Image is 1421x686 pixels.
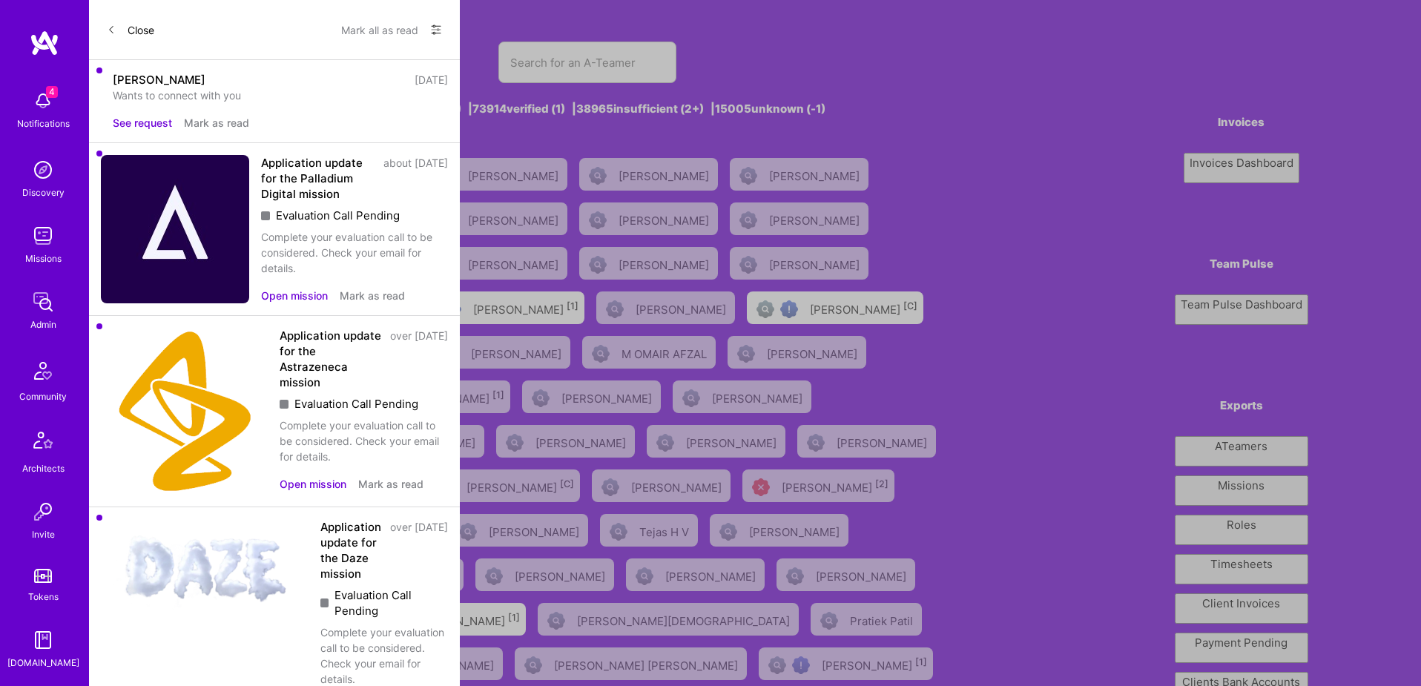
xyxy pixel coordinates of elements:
[261,155,375,202] div: Application update for the Palladium Digital mission
[107,18,154,42] button: Close
[390,519,448,581] div: over [DATE]
[22,185,65,200] div: Discovery
[28,497,58,527] img: Invite
[30,30,59,56] img: logo
[390,328,448,390] div: over [DATE]
[280,396,448,412] div: Evaluation Call Pending
[25,425,61,461] img: Architects
[320,587,448,619] div: Evaluation Call Pending
[383,155,448,202] div: about [DATE]
[34,569,52,583] img: tokens
[25,353,61,389] img: Community
[7,655,79,670] div: [DOMAIN_NAME]
[320,519,381,581] div: Application update for the Daze mission
[113,115,172,131] button: See request
[101,519,309,615] img: Company Logo
[101,328,268,495] img: Company Logo
[415,72,448,88] div: [DATE]
[30,317,56,332] div: Admin
[101,155,249,303] img: Company Logo
[358,476,423,492] button: Mark as read
[25,251,62,266] div: Missions
[22,461,65,476] div: Architects
[341,18,418,42] button: Mark all as read
[19,389,67,404] div: Community
[113,72,205,88] div: [PERSON_NAME]
[261,229,448,276] div: Complete your evaluation call to be considered. Check your email for details.
[17,116,70,131] div: Notifications
[28,625,58,655] img: guide book
[261,288,328,303] button: Open mission
[28,589,59,604] div: Tokens
[340,288,405,303] button: Mark as read
[280,328,381,390] div: Application update for the Astrazeneca mission
[184,115,249,131] button: Mark as read
[28,86,58,116] img: bell
[280,418,448,464] div: Complete your evaluation call to be considered. Check your email for details.
[28,155,58,185] img: discovery
[280,476,346,492] button: Open mission
[261,208,448,223] div: Evaluation Call Pending
[113,88,448,103] div: Wants to connect with you
[28,221,58,251] img: teamwork
[46,86,58,98] span: 4
[28,287,58,317] img: admin teamwork
[32,527,55,542] div: Invite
